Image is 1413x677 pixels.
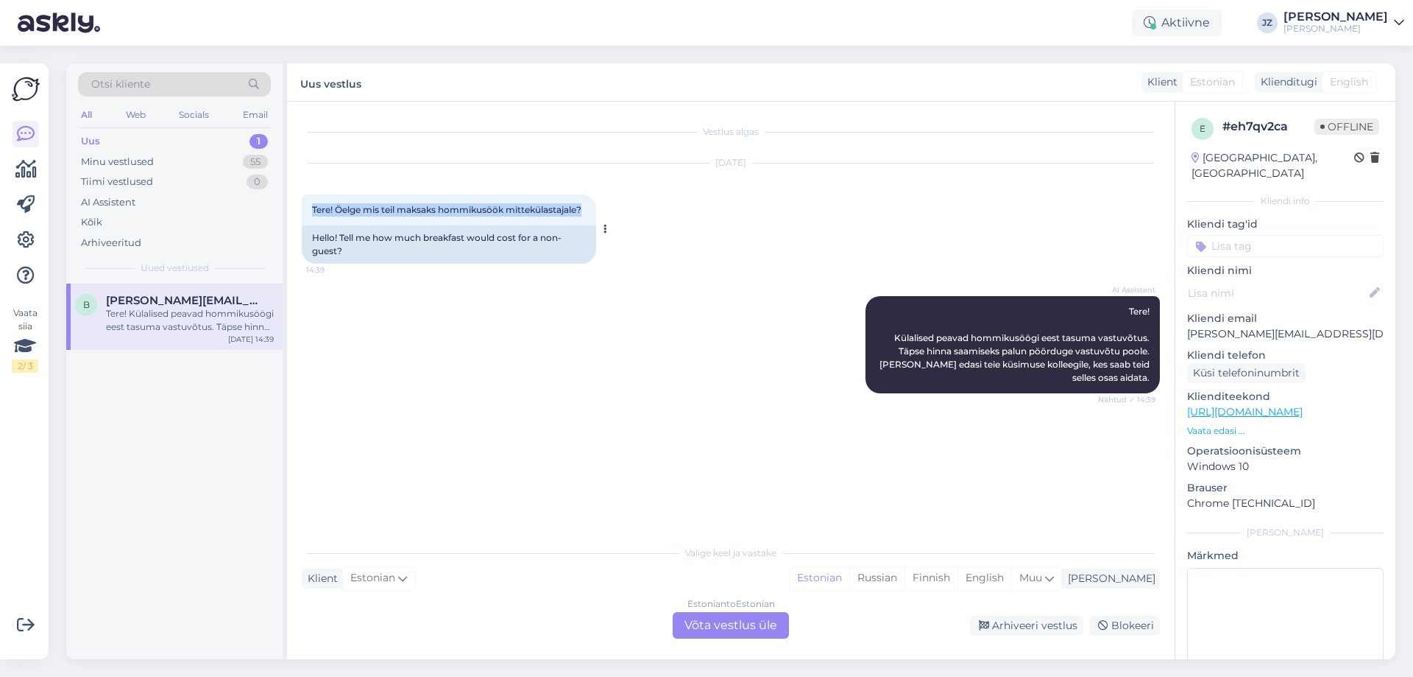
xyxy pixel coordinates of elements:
div: [GEOGRAPHIC_DATA], [GEOGRAPHIC_DATA] [1191,150,1354,181]
span: Uued vestlused [141,262,209,275]
div: Minu vestlused [81,155,154,169]
div: Uus [81,134,100,149]
div: 1 [249,134,268,149]
div: 55 [243,155,268,169]
div: Estonian [790,567,849,589]
div: 0 [247,175,268,189]
span: English [1330,74,1368,90]
span: Otsi kliente [91,77,150,92]
div: Arhiveeri vestlus [970,616,1083,636]
div: 2 / 3 [12,359,38,373]
div: Klient [1141,74,1177,90]
div: # eh7qv2ca [1222,118,1314,136]
div: Socials [176,105,212,124]
a: [URL][DOMAIN_NAME] [1187,405,1303,418]
p: Kliendi nimi [1187,263,1384,278]
div: [PERSON_NAME] [1187,526,1384,539]
div: Finnish [904,567,957,589]
div: English [957,567,1011,589]
p: Kliendi telefon [1187,348,1384,363]
div: [PERSON_NAME] [1062,571,1155,586]
span: Nähtud ✓ 14:39 [1098,394,1155,405]
p: Klienditeekond [1187,389,1384,404]
a: [PERSON_NAME][PERSON_NAME] [1283,11,1404,35]
div: Web [123,105,149,124]
span: e [1200,123,1205,134]
div: Vestlus algas [302,125,1160,138]
div: [DATE] 14:39 [228,334,274,345]
span: Estonian [350,570,395,586]
input: Lisa nimi [1188,285,1367,301]
div: Klienditugi [1255,74,1317,90]
div: All [78,105,95,124]
div: Blokeeri [1089,616,1160,636]
div: Küsi telefoninumbrit [1187,363,1306,383]
p: Kliendi tag'id [1187,217,1384,232]
span: Offline [1314,119,1379,135]
div: AI Assistent [81,195,135,210]
div: [DATE] [302,156,1160,169]
p: Vaata edasi ... [1187,424,1384,438]
span: Muu [1019,571,1042,584]
div: Valige keel ja vastake [302,547,1160,560]
div: [PERSON_NAME] [1283,23,1388,35]
p: [PERSON_NAME][EMAIL_ADDRESS][DOMAIN_NAME] [1187,326,1384,342]
div: Hello! Tell me how much breakfast would cost for a non-guest? [302,225,596,264]
label: Uus vestlus [300,72,361,92]
img: Askly Logo [12,75,40,103]
div: Arhiveeritud [81,236,141,250]
div: Kõik [81,215,102,230]
div: JZ [1257,13,1278,33]
span: Estonian [1190,74,1235,90]
p: Operatsioonisüsteem [1187,443,1384,459]
p: Brauser [1187,480,1384,496]
div: Russian [849,567,904,589]
span: b [83,299,90,310]
div: Estonian to Estonian [687,597,775,611]
p: Windows 10 [1187,459,1384,474]
input: Lisa tag [1187,235,1384,257]
div: Klient [302,571,338,586]
div: Vaata siia [12,306,38,373]
div: Tiimi vestlused [81,175,153,189]
div: Kliendi info [1187,194,1384,208]
div: Võta vestlus üle [673,612,789,639]
div: Email [240,105,271,124]
div: Aktiivne [1132,10,1222,36]
span: 14:39 [306,264,361,276]
span: Tere! Öelge mis teil maksaks hommikusöök mittekülastajale? [312,204,581,215]
div: Tere! Külalised peavad hommikusöögi eest tasuma vastuvõtus. Täpse hinna saamiseks palun pöörduge ... [106,307,274,334]
div: [PERSON_NAME] [1283,11,1388,23]
span: bruno@paalalinn.com [106,294,259,307]
p: Chrome [TECHNICAL_ID] [1187,496,1384,511]
p: Märkmed [1187,548,1384,564]
span: AI Assistent [1100,284,1155,295]
p: Kliendi email [1187,311,1384,326]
